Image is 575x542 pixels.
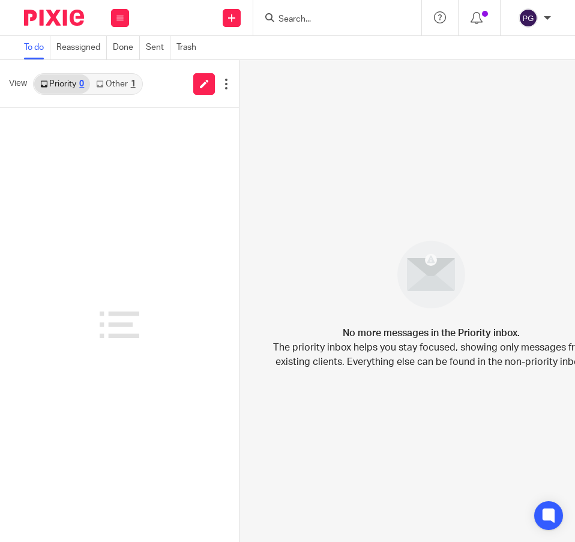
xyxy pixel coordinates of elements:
[390,233,473,316] img: image
[146,36,170,59] a: Sent
[343,326,520,340] h4: No more messages in the Priority inbox.
[519,8,538,28] img: svg%3E
[90,74,141,94] a: Other1
[131,80,136,88] div: 1
[24,36,50,59] a: To do
[113,36,140,59] a: Done
[277,14,385,25] input: Search
[9,77,27,90] span: View
[79,80,84,88] div: 0
[176,36,202,59] a: Trash
[24,10,84,26] img: Pixie
[34,74,90,94] a: Priority0
[56,36,107,59] a: Reassigned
